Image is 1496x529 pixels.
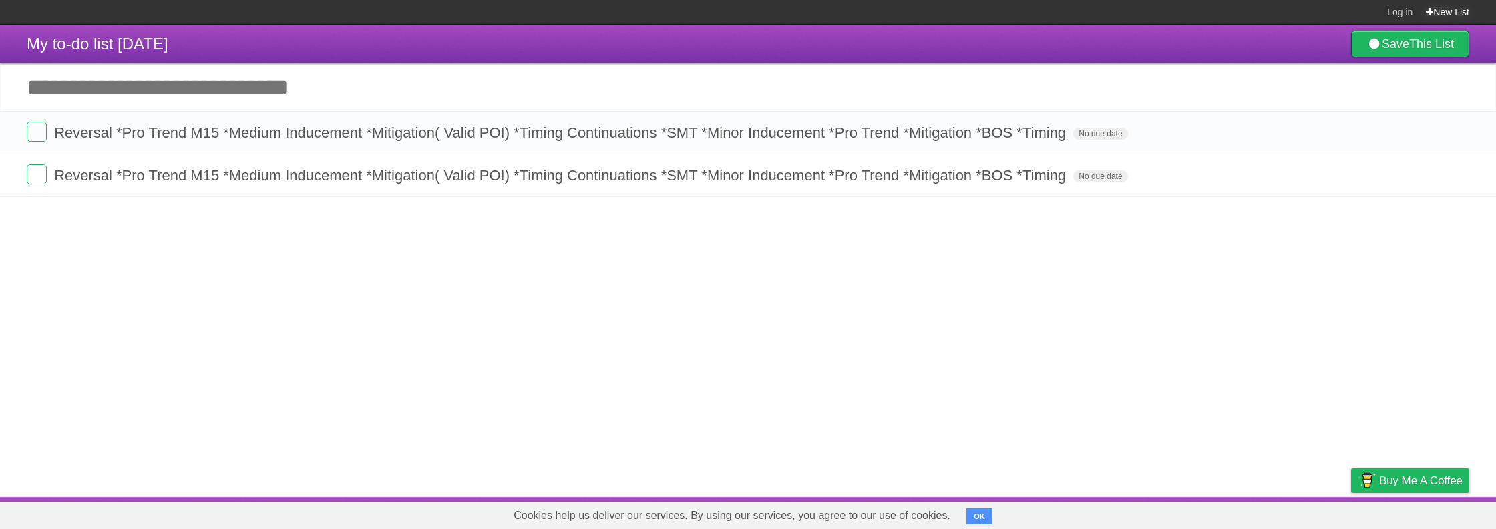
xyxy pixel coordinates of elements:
[1379,469,1463,492] span: Buy me a coffee
[1288,500,1318,526] a: Terms
[1334,500,1368,526] a: Privacy
[27,122,47,142] label: Done
[27,35,168,53] span: My to-do list [DATE]
[1173,500,1201,526] a: About
[500,502,964,529] span: Cookies help us deliver our services. By using our services, you agree to our use of cookies.
[966,508,992,524] button: OK
[54,167,1069,184] span: Reversal *Pro Trend M15 *Medium Inducement *Mitigation( Valid POI) *Timing Continuations *SMT *Mi...
[1351,468,1469,493] a: Buy me a coffee
[54,124,1069,141] span: Reversal *Pro Trend M15 *Medium Inducement *Mitigation( Valid POI) *Timing Continuations *SMT *Mi...
[1385,500,1469,526] a: Suggest a feature
[1409,37,1454,51] b: This List
[27,164,47,184] label: Done
[1073,170,1127,182] span: No due date
[1073,128,1127,140] span: No due date
[1218,500,1272,526] a: Developers
[1351,31,1469,57] a: SaveThis List
[1358,469,1376,492] img: Buy me a coffee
